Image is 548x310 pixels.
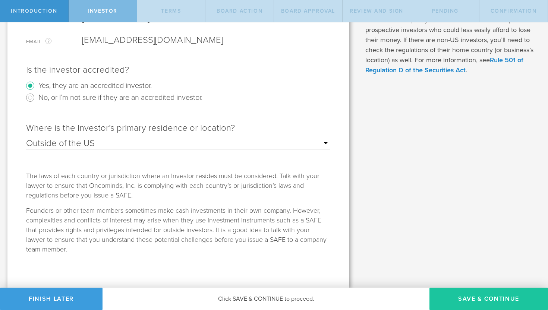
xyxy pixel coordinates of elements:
span: Board Approval [281,8,335,14]
label: No, or I’m not sure if they are an accredited investor. [38,92,202,102]
span: Confirmation [491,8,537,14]
span: Review and Sign [350,8,403,14]
radio: No, or I’m not sure if they are an accredited investor. [26,92,330,104]
div: Click SAVE & CONTINUE to proceed. [103,288,429,310]
div: Where is the Investor’s primary residence or location? [26,122,330,134]
iframe: Chat Widget [511,252,548,288]
a: Rule 501 of Regulation D of the Securities Act [365,56,523,74]
label: Email [26,37,82,46]
span: Introduction [11,8,57,14]
span: Board Action [217,8,262,14]
div: Founders or other team members sometimes make cash investments in their own company. However, com... [26,206,330,254]
div: The laws of each country or jurisdiction where an Investor resides must be considered. Talk with ... [26,171,330,200]
div: Is the investor accredited? [26,64,330,76]
input: Required [82,35,327,46]
span: terms [161,8,181,14]
span: Pending [432,8,459,14]
button: Save & Continue [429,288,548,310]
label: Yes, they are an accredited investor. [38,80,152,91]
span: Investor [88,8,117,14]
